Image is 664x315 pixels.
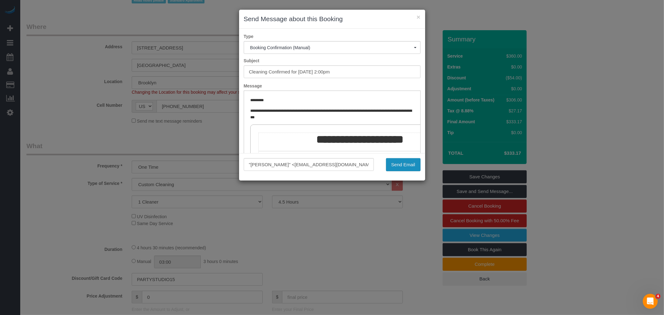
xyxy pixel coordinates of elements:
[250,45,414,50] span: Booking Confirmation (Manual)
[239,58,425,64] label: Subject
[244,41,421,54] button: Booking Confirmation (Manual)
[239,33,425,40] label: Type
[656,294,661,299] span: 4
[244,14,421,24] h3: Send Message about this Booking
[244,65,421,78] input: Subject
[643,294,658,309] iframe: Intercom live chat
[417,14,420,20] button: ×
[244,91,420,188] iframe: Rich Text Editor, editor1
[386,158,421,171] button: Send Email
[239,83,425,89] label: Message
